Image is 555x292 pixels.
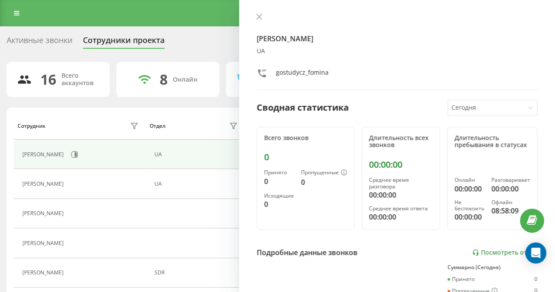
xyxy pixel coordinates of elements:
[264,134,347,142] div: Всего звонков
[525,242,546,263] div: Open Intercom Messenger
[491,205,530,216] div: 08:58:09
[369,205,433,212] div: Среднее время ответа
[455,199,484,212] div: Не беспокоить
[369,134,433,149] div: Длительность всех звонков
[154,151,240,158] div: UA
[276,68,329,81] div: gostudycz_fomina
[491,177,530,183] div: Разговаривает
[369,190,433,200] div: 00:00:00
[491,199,530,205] div: Офлайн
[264,152,347,162] div: 0
[154,270,240,276] div: SDR
[264,176,294,187] div: 0
[7,36,72,49] div: Активные звонки
[22,210,66,216] div: [PERSON_NAME]
[22,181,66,187] div: [PERSON_NAME]
[257,47,537,55] div: UA
[257,33,537,44] h4: [PERSON_NAME]
[257,101,349,114] div: Сводная статистика
[472,249,537,256] a: Посмотреть отчет
[61,72,99,87] div: Всего аккаунтов
[83,36,165,49] div: Сотрудники проекта
[534,276,537,282] div: 0
[22,270,66,276] div: [PERSON_NAME]
[448,276,475,282] div: Принято
[160,71,168,88] div: 8
[448,264,537,270] div: Суммарно (Сегодня)
[301,177,347,187] div: 0
[22,151,66,158] div: [PERSON_NAME]
[455,177,484,183] div: Онлайн
[455,184,484,194] div: 00:00:00
[491,184,530,194] div: 00:00:00
[22,240,66,246] div: [PERSON_NAME]
[40,71,56,88] div: 16
[369,159,433,170] div: 00:00:00
[154,181,240,187] div: UA
[264,199,294,209] div: 0
[257,247,358,258] div: Подробные данные звонков
[369,177,433,190] div: Среднее время разговора
[18,123,46,129] div: Сотрудник
[455,134,530,149] div: Длительность пребывания в статусах
[150,123,165,129] div: Отдел
[301,169,347,177] div: Пропущенные
[369,212,433,222] div: 00:00:00
[264,169,294,176] div: Принято
[173,76,197,83] div: Онлайн
[455,212,484,222] div: 00:00:00
[264,193,294,199] div: Исходящие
